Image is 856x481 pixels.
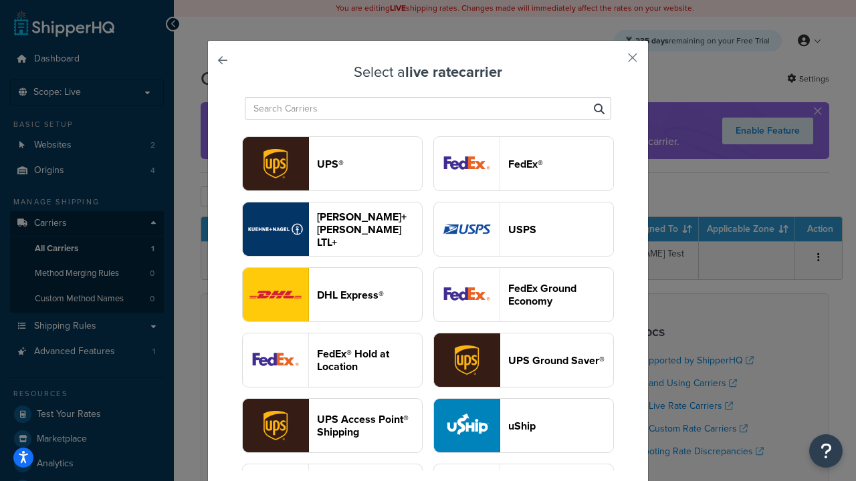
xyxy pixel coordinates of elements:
[508,282,613,307] header: FedEx Ground Economy
[434,333,500,387] img: surePost logo
[433,136,614,191] button: fedEx logoFedEx®
[508,354,613,367] header: UPS Ground Saver®
[241,64,615,80] h3: Select a
[434,399,500,452] img: uShip logo
[317,289,422,301] header: DHL Express®
[433,398,614,453] button: uShip logouShip
[243,268,308,321] img: dhl logo
[243,333,308,387] img: fedExLocation logo
[433,267,614,322] button: smartPost logoFedEx Ground Economy
[508,223,613,236] header: USPS
[243,399,308,452] img: accessPoint logo
[434,268,500,321] img: smartPost logo
[243,202,308,256] img: reTransFreight logo
[245,97,611,120] input: Search Carriers
[243,137,308,190] img: ups logo
[405,61,502,83] strong: live rate carrier
[242,267,423,322] button: dhl logoDHL Express®
[242,136,423,191] button: ups logoUPS®
[242,202,423,257] button: reTransFreight logo[PERSON_NAME]+[PERSON_NAME] LTL+
[508,158,613,170] header: FedEx®
[508,420,613,432] header: uShip
[317,347,422,373] header: FedEx® Hold at Location
[433,333,614,387] button: surePost logoUPS Ground Saver®
[433,202,614,257] button: usps logoUSPS
[434,202,500,256] img: usps logo
[317,413,422,438] header: UPS Access Point® Shipping
[809,434,843,468] button: Open Resource Center
[434,137,500,190] img: fedEx logo
[317,158,422,170] header: UPS®
[317,210,422,249] header: [PERSON_NAME]+[PERSON_NAME] LTL+
[242,333,423,387] button: fedExLocation logoFedEx® Hold at Location
[242,398,423,453] button: accessPoint logoUPS Access Point® Shipping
